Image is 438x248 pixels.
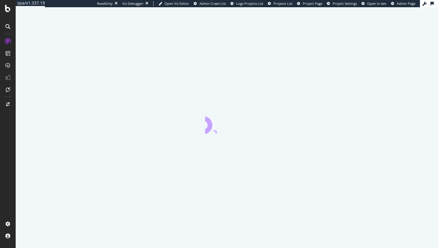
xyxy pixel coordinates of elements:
[97,1,113,6] div: ReadOnly:
[230,1,263,6] a: Logs Projects List
[367,1,386,6] span: Open in dev
[327,1,357,6] a: Project Settings
[303,1,322,6] span: Project Page
[268,1,293,6] a: Projects List
[199,1,226,6] span: Admin Crawl List
[361,1,386,6] a: Open in dev
[194,1,226,6] a: Admin Crawl List
[158,1,189,6] a: Open Viz Editor
[391,1,415,6] a: Admin Page
[333,1,357,6] span: Project Settings
[164,1,189,6] span: Open Viz Editor
[274,1,293,6] span: Projects List
[297,1,322,6] a: Project Page
[122,1,144,6] div: Viz Debugger:
[397,1,415,6] span: Admin Page
[236,1,263,6] span: Logs Projects List
[205,112,249,134] div: animation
